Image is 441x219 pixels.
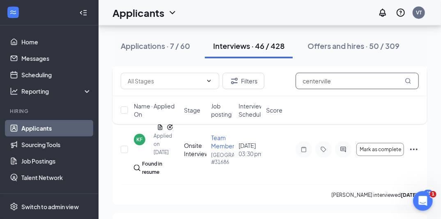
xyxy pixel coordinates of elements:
iframe: Intercom live chat [413,191,433,211]
a: Job Postings [21,153,92,169]
svg: Tag [319,146,328,153]
a: Messages [21,50,92,67]
svg: Ellipses [409,145,419,154]
svg: Collapse [79,9,87,17]
p: [GEOGRAPHIC_DATA] #31686 [211,152,234,166]
h1: Applicants [113,6,164,20]
span: Team Member [211,134,235,150]
div: 48 [424,190,433,197]
a: Home [21,34,92,50]
div: KF [137,136,143,143]
div: Offers and hires · 50 / 309 [308,41,400,51]
div: Reporting [21,87,92,95]
div: Hiring [10,108,90,115]
div: Applications · 7 / 60 [121,41,190,51]
p: [PERSON_NAME] interviewed . [331,191,419,198]
span: Name · Applied On [134,102,179,118]
span: 03:30 pm - 03:45 pm [239,150,262,158]
svg: Note [299,146,309,153]
span: Mark as complete [360,147,401,152]
svg: ActiveChat [338,146,348,153]
span: Interview Schedule [239,102,265,118]
a: Applicants [21,120,92,136]
div: VT [416,9,422,16]
div: Found in resume [142,160,179,176]
div: Interviews · 46 / 428 [213,41,285,51]
svg: WorkstreamLogo [9,8,17,16]
a: Scheduling [21,67,92,83]
svg: QuestionInfo [396,8,406,18]
div: Switch to admin view [21,203,79,211]
b: [DATE] [401,192,418,198]
svg: Settings [10,203,18,211]
div: Applied on [DATE] [154,132,162,157]
img: search.bf7aa3482b7795d4f01b.svg [134,165,140,171]
span: Job posting [211,102,234,118]
span: Stage [184,106,200,114]
svg: Notifications [378,8,388,18]
div: Onsite Interview [184,141,207,158]
span: 1 [430,191,436,198]
svg: ChevronDown [168,8,177,18]
button: Mark as complete [356,143,404,156]
svg: Analysis [10,87,18,95]
input: All Stages [128,76,202,85]
span: Score [266,106,283,114]
svg: ChevronDown [206,78,212,84]
button: Filter Filters [223,73,264,89]
div: [DATE] [239,141,262,158]
svg: MagnifyingGlass [405,78,411,84]
input: Search in interviews [296,73,419,89]
a: Sourcing Tools [21,136,92,153]
svg: Filter [230,76,239,86]
a: Talent Network [21,169,92,186]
